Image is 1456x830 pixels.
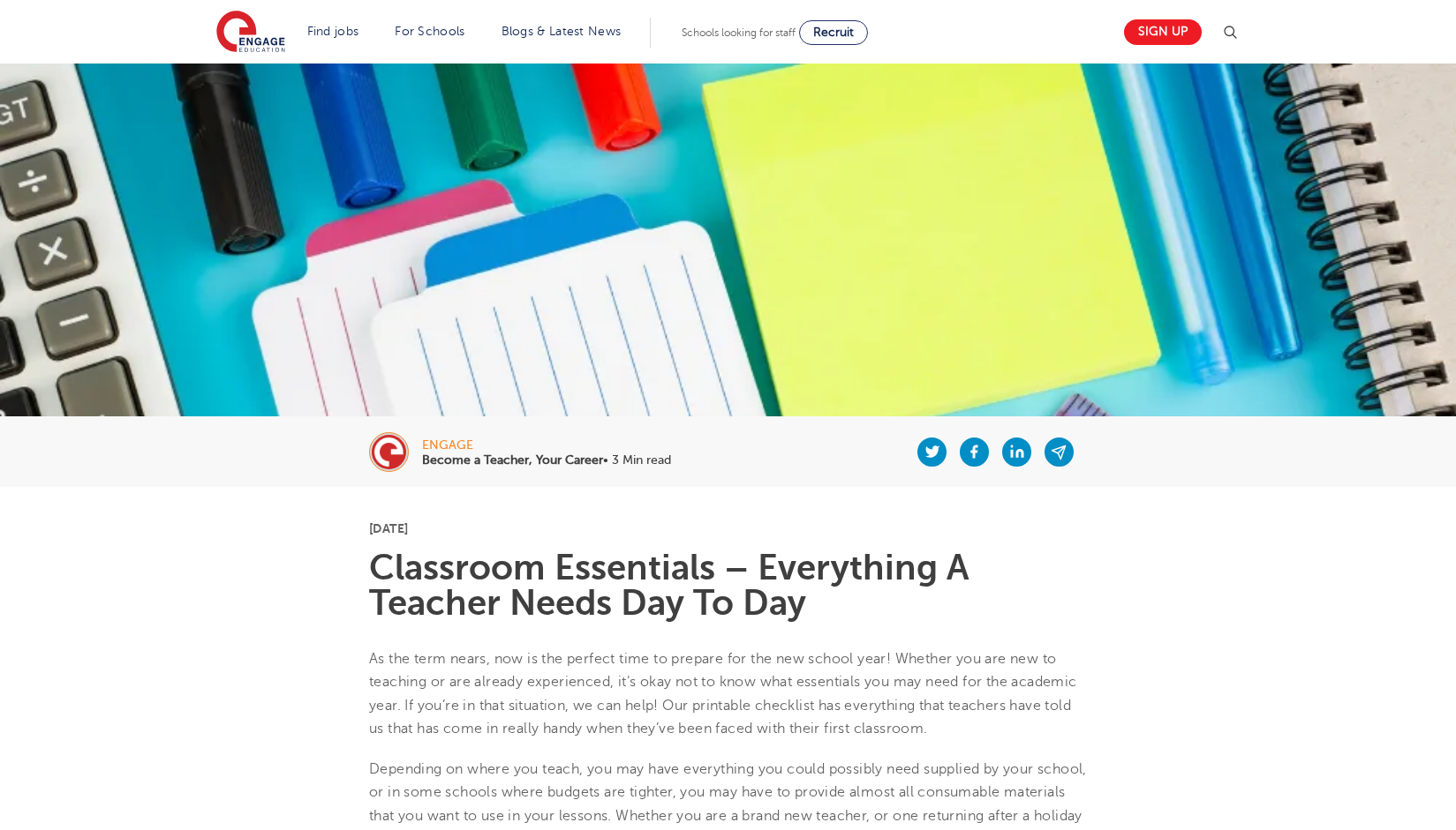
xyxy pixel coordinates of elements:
[216,11,285,55] img: Engage Education
[369,522,1087,535] p: [DATE]
[682,26,796,39] span: Schools looking for staff
[502,25,622,38] a: Blogs & Latest News
[422,454,671,467] p: • 3 Min read
[395,25,464,38] a: For Schools
[369,550,1087,621] h1: Classroom Essentials – Everything A Teacher Needs Day To Day
[369,651,1077,714] span: As the term nears, now is the perfect time to prepare for the new school year! Whether you are ne...
[422,453,603,467] b: Become a Teacher, Your Career
[813,26,854,39] span: Recruit
[799,20,868,45] a: Recruit
[422,439,671,452] div: engage
[369,698,1071,737] span: , we can help! Our printable checklist has everything that teachers have told us that has come in...
[307,25,359,38] a: Find jobs
[1124,19,1202,45] a: Sign up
